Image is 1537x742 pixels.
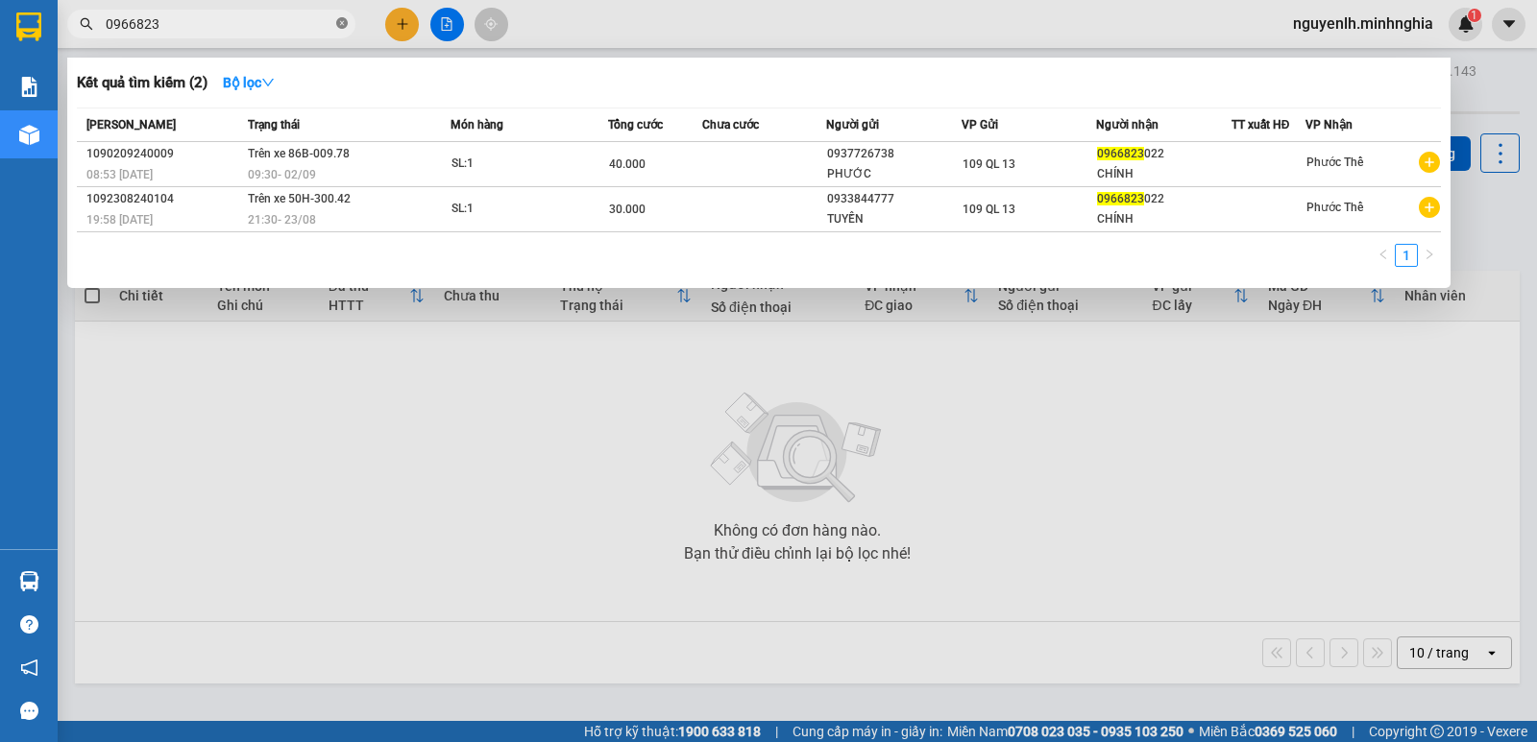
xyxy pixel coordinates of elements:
[336,17,348,29] span: close-circle
[248,118,300,132] span: Trạng thái
[19,125,39,145] img: warehouse-icon
[248,147,350,160] span: Trên xe 86B-009.78
[20,615,38,634] span: question-circle
[608,118,663,132] span: Tổng cước
[451,154,596,175] div: SL: 1
[1097,209,1230,229] div: CHÍNH
[827,144,960,164] div: 0937726738
[1395,244,1418,267] li: 1
[223,75,275,90] strong: Bộ lọc
[1424,249,1435,260] span: right
[336,15,348,34] span: close-circle
[106,13,332,35] input: Tìm tên, số ĐT hoặc mã đơn
[609,157,646,171] span: 40.000
[963,203,1015,216] span: 109 QL 13
[80,17,93,31] span: search
[16,12,41,41] img: logo-vxr
[248,192,351,205] span: Trên xe 50H-300.42
[19,77,39,97] img: solution-icon
[207,67,290,98] button: Bộ lọcdown
[19,571,39,591] img: warehouse-icon
[248,213,316,227] span: 21:30 - 23/08
[1372,244,1395,267] button: left
[827,209,960,229] div: TUYỀN
[451,118,503,132] span: Món hàng
[1232,118,1290,132] span: TT xuất HĐ
[86,118,176,132] span: [PERSON_NAME]
[1097,144,1230,164] div: 022
[77,73,207,93] h3: Kết quả tìm kiếm ( 2 )
[1306,201,1363,214] span: Phước Thể
[1372,244,1395,267] li: Previous Page
[86,144,242,164] div: 1090209240009
[827,164,960,184] div: PHƯỚC
[1097,192,1144,205] span: 0966823
[86,168,153,181] span: 08:53 [DATE]
[1419,152,1440,173] span: plus-circle
[86,213,153,227] span: 19:58 [DATE]
[451,199,596,220] div: SL: 1
[1097,164,1230,184] div: CHÍNH
[86,189,242,209] div: 1092308240104
[702,118,759,132] span: Chưa cước
[1419,197,1440,218] span: plus-circle
[962,118,998,132] span: VP Gửi
[248,168,316,181] span: 09:30 - 02/09
[20,658,38,677] span: notification
[1305,118,1353,132] span: VP Nhận
[261,76,275,89] span: down
[1097,189,1230,209] div: 022
[826,118,879,132] span: Người gửi
[1097,147,1144,160] span: 0966823
[1096,118,1159,132] span: Người nhận
[609,203,646,216] span: 30.000
[963,157,1015,171] span: 109 QL 13
[1378,249,1389,260] span: left
[1306,156,1363,169] span: Phước Thể
[20,702,38,720] span: message
[1418,244,1441,267] button: right
[1418,244,1441,267] li: Next Page
[827,189,960,209] div: 0933844777
[1396,245,1417,266] a: 1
